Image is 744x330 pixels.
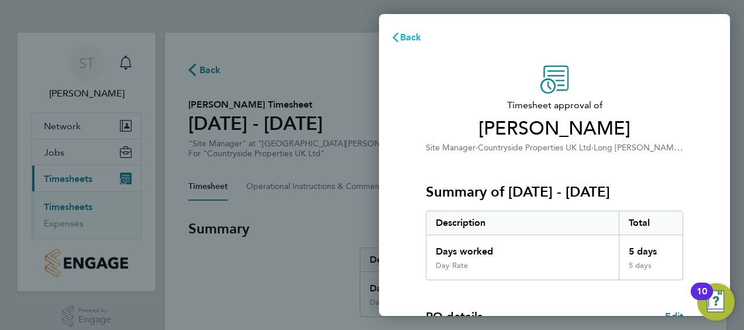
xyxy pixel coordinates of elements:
[426,183,683,201] h3: Summary of [DATE] - [DATE]
[665,311,683,322] span: Edit
[697,283,735,321] button: Open Resource Center, 10 new notifications
[619,261,683,280] div: 5 days
[619,235,683,261] div: 5 days
[619,211,683,235] div: Total
[426,98,683,112] span: Timesheet approval of
[697,291,707,307] div: 10
[476,143,478,153] span: ·
[426,211,683,280] div: Summary of 18 - 24 Aug 2025
[426,308,483,325] h4: PO details
[591,143,594,153] span: ·
[426,235,619,261] div: Days worked
[436,261,468,270] div: Day Rate
[426,117,683,140] span: [PERSON_NAME]
[665,310,683,324] a: Edit
[426,211,619,235] div: Description
[379,26,433,49] button: Back
[478,143,591,153] span: Countryside Properties UK Ltd
[426,143,476,153] span: Site Manager
[400,32,422,43] span: Back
